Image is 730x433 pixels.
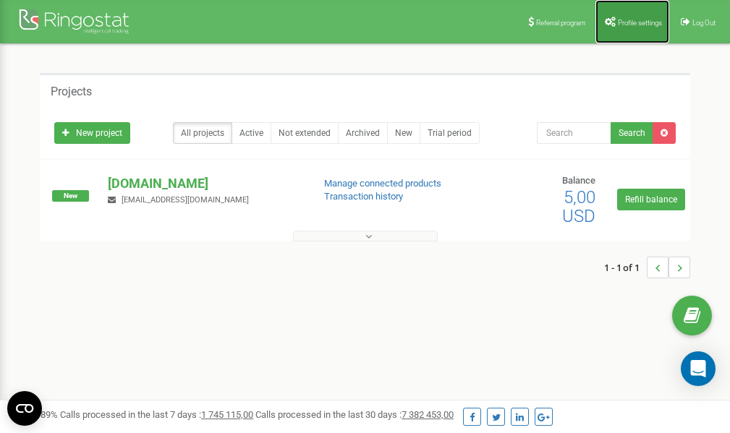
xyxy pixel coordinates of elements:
[537,122,611,144] input: Search
[108,174,300,193] p: [DOMAIN_NAME]
[604,242,690,293] nav: ...
[420,122,480,144] a: Trial period
[232,122,271,144] a: Active
[611,122,653,144] button: Search
[271,122,339,144] a: Not extended
[51,85,92,98] h5: Projects
[387,122,420,144] a: New
[324,191,403,202] a: Transaction history
[338,122,388,144] a: Archived
[255,409,454,420] span: Calls processed in the last 30 days :
[60,409,253,420] span: Calls processed in the last 7 days :
[604,257,647,278] span: 1 - 1 of 1
[324,178,441,189] a: Manage connected products
[173,122,232,144] a: All projects
[536,19,586,27] span: Referral program
[7,391,42,426] button: Open CMP widget
[402,409,454,420] u: 7 382 453,00
[54,122,130,144] a: New project
[562,187,595,226] span: 5,00 USD
[618,19,662,27] span: Profile settings
[692,19,716,27] span: Log Out
[201,409,253,420] u: 1 745 115,00
[562,175,595,186] span: Balance
[52,190,89,202] span: New
[617,189,685,210] a: Refill balance
[681,351,716,386] div: Open Intercom Messenger
[122,195,249,205] span: [EMAIL_ADDRESS][DOMAIN_NAME]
